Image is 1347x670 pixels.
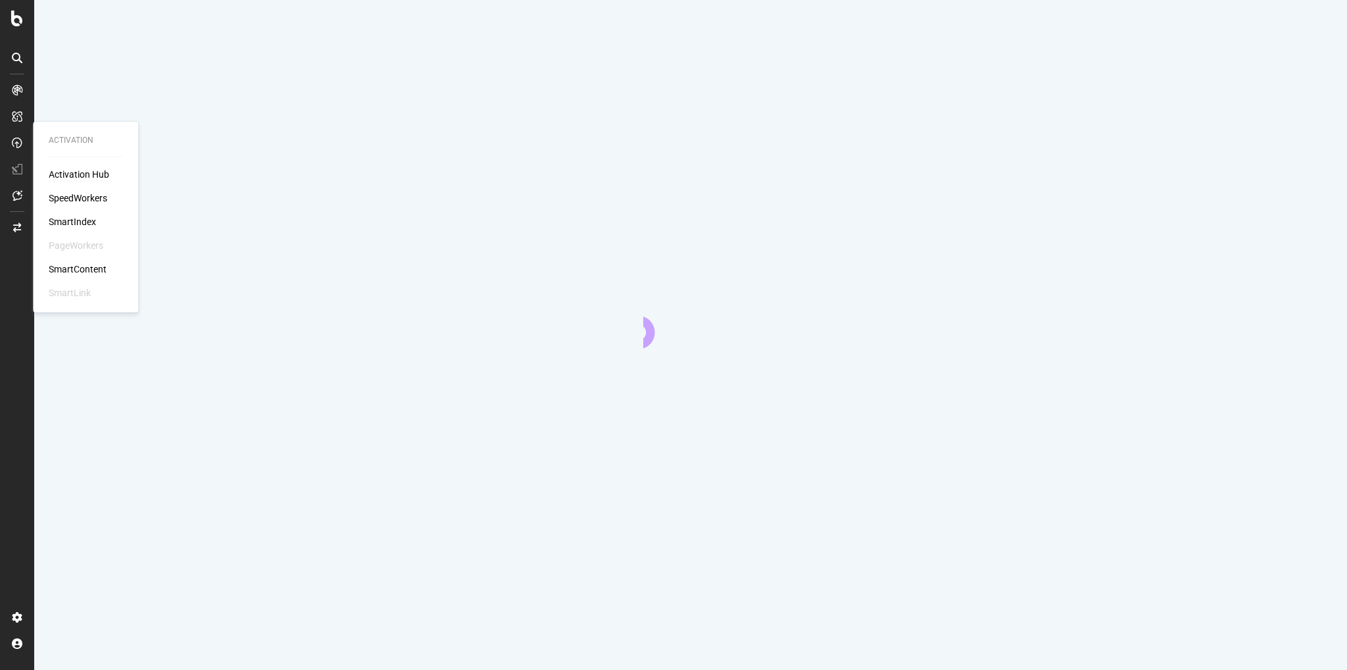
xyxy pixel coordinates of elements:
a: SpeedWorkers [49,192,107,205]
a: SmartContent [49,263,107,276]
div: Activation [49,135,122,146]
div: PageWorkers [49,239,103,252]
a: SmartIndex [49,215,96,228]
div: SmartLink [49,286,91,299]
a: Activation Hub [49,168,109,181]
div: animation [643,301,738,348]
